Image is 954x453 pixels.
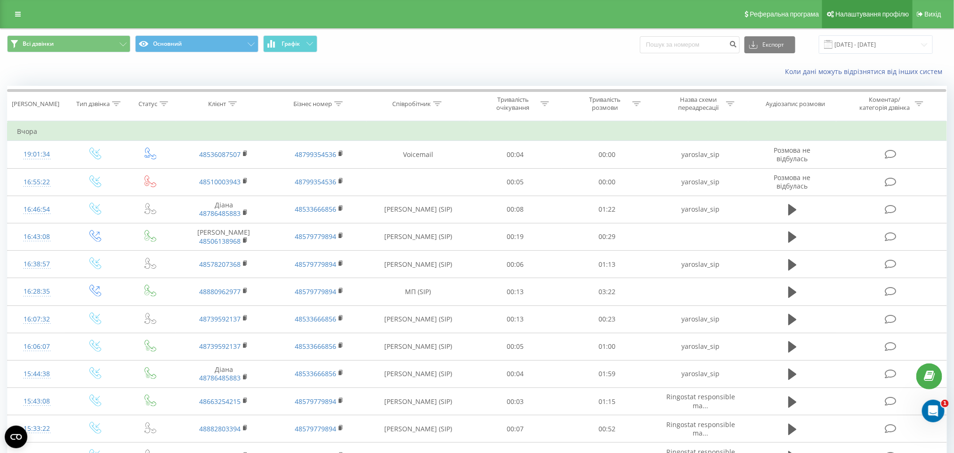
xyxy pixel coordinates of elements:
td: Діана [176,196,272,223]
iframe: Intercom live chat [922,400,945,422]
a: 48786485883 [199,209,241,218]
span: Ringostat responsible ma... [666,420,735,437]
div: 15:33:22 [17,420,57,438]
td: yaroslav_sip [653,305,749,333]
td: 00:13 [469,278,561,305]
td: Voicemail [367,141,469,168]
td: yaroslav_sip [653,333,749,360]
a: 48533666856 [295,369,336,378]
a: 48533666856 [295,205,336,214]
span: Налаштування профілю [835,10,909,18]
button: Експорт [744,36,795,53]
span: Вихід [925,10,941,18]
div: Аудіозапис розмови [766,100,825,108]
td: Діана [176,360,272,387]
div: Клієнт [208,100,226,108]
div: 16:07:32 [17,310,57,329]
div: Тривалість очікування [488,96,538,112]
a: 48533666856 [295,314,336,323]
td: 00:13 [469,305,561,333]
div: Статус [138,100,157,108]
td: yaroslav_sip [653,141,749,168]
a: 48506138968 [199,237,241,246]
div: 15:43:08 [17,392,57,411]
div: 16:55:22 [17,173,57,191]
div: 16:43:08 [17,228,57,246]
a: 48510003943 [199,177,241,186]
td: yaroslav_sip [653,360,749,387]
a: 48882803394 [199,424,241,433]
a: 48799354536 [295,150,336,159]
a: 48579779894 [295,424,336,433]
div: Співробітник [392,100,431,108]
td: 01:22 [561,196,653,223]
span: Розмова не відбулась [774,173,811,190]
td: 00:05 [469,333,561,360]
td: 00:04 [469,141,561,168]
td: [PERSON_NAME] (SIP) [367,223,469,250]
div: Бізнес номер [293,100,332,108]
button: Графік [263,35,317,52]
div: Тип дзвінка [76,100,110,108]
td: МП (SIP) [367,278,469,305]
td: 01:15 [561,388,653,415]
td: [PERSON_NAME] (SIP) [367,305,469,333]
div: Коментар/категорія дзвінка [857,96,913,112]
div: 16:38:57 [17,255,57,273]
a: 48536087507 [199,150,241,159]
div: 16:06:07 [17,338,57,356]
td: 00:00 [561,168,653,196]
td: 00:00 [561,141,653,168]
button: Всі дзвінки [7,35,130,52]
td: [PERSON_NAME] [176,223,272,250]
span: Графік [282,41,300,47]
div: [PERSON_NAME] [12,100,59,108]
span: Всі дзвінки [23,40,54,48]
td: yaroslav_sip [653,168,749,196]
td: 01:13 [561,251,653,278]
a: 48579779894 [295,397,336,406]
input: Пошук за номером [640,36,740,53]
div: Назва схеми переадресації [673,96,724,112]
td: yaroslav_sip [653,251,749,278]
td: Вчора [8,122,947,141]
a: 48880962977 [199,287,241,296]
a: 48786485883 [199,373,241,382]
span: Розмова не відбулась [774,146,811,163]
a: 48578207368 [199,260,241,269]
td: 00:29 [561,223,653,250]
td: [PERSON_NAME] (SIP) [367,415,469,443]
td: 00:19 [469,223,561,250]
td: 00:04 [469,360,561,387]
td: 03:22 [561,278,653,305]
div: 15:44:38 [17,365,57,383]
a: 48799354536 [295,177,336,186]
td: 00:05 [469,168,561,196]
td: 01:00 [561,333,653,360]
a: Коли дані можуть відрізнятися вiд інших систем [785,67,947,76]
a: 48533666856 [295,342,336,351]
td: 00:06 [469,251,561,278]
td: [PERSON_NAME] (SIP) [367,196,469,223]
a: 48663254215 [199,397,241,406]
td: [PERSON_NAME] (SIP) [367,388,469,415]
td: [PERSON_NAME] (SIP) [367,251,469,278]
td: [PERSON_NAME] (SIP) [367,333,469,360]
td: 00:08 [469,196,561,223]
div: 16:46:54 [17,200,57,219]
a: 48739592137 [199,314,241,323]
a: 48579779894 [295,287,336,296]
a: 48739592137 [199,342,241,351]
div: 16:28:35 [17,282,57,301]
span: 1 [941,400,949,407]
a: 48579779894 [295,232,336,241]
td: 00:07 [469,415,561,443]
a: 48579779894 [295,260,336,269]
div: Тривалість розмови [580,96,630,112]
button: Open CMP widget [5,426,27,448]
span: Ringostat responsible ma... [666,392,735,410]
button: Основний [135,35,259,52]
td: [PERSON_NAME] (SIP) [367,360,469,387]
td: 01:59 [561,360,653,387]
td: 00:03 [469,388,561,415]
